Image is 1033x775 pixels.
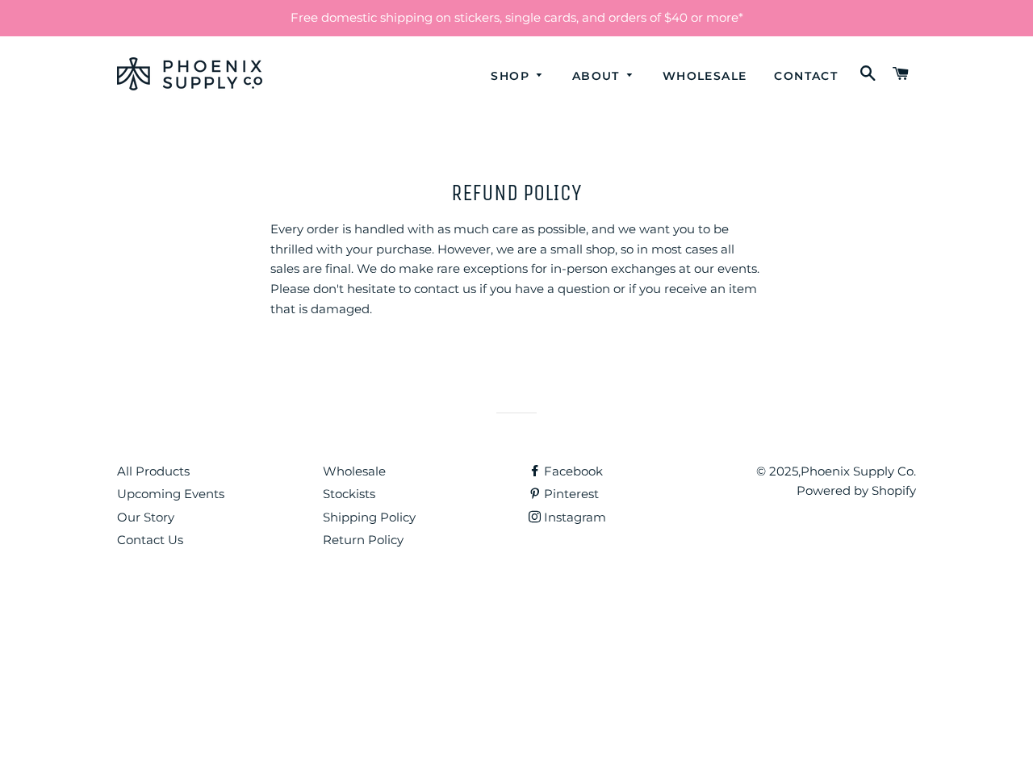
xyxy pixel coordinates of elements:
[323,509,416,525] a: Shipping Policy
[650,55,759,98] a: Wholesale
[117,486,224,501] a: Upcoming Events
[797,483,916,498] a: Powered by Shopify
[529,509,606,525] a: Instagram
[560,55,647,98] a: About
[117,509,174,525] a: Our Story
[270,177,763,208] h1: Refund policy
[323,463,386,479] a: Wholesale
[117,463,190,479] a: All Products
[529,486,599,501] a: Pinterest
[323,532,404,547] a: Return Policy
[270,221,759,316] span: Every order is handled with as much care as possible, and we want you to be thrilled with your pu...
[801,463,916,479] a: Phoenix Supply Co.
[323,486,375,501] a: Stockists
[762,55,850,98] a: Contact
[734,462,916,502] p: © 2025,
[479,55,557,98] a: Shop
[529,463,603,479] a: Facebook
[117,57,262,90] img: Phoenix Supply Co.
[117,532,183,547] a: Contact Us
